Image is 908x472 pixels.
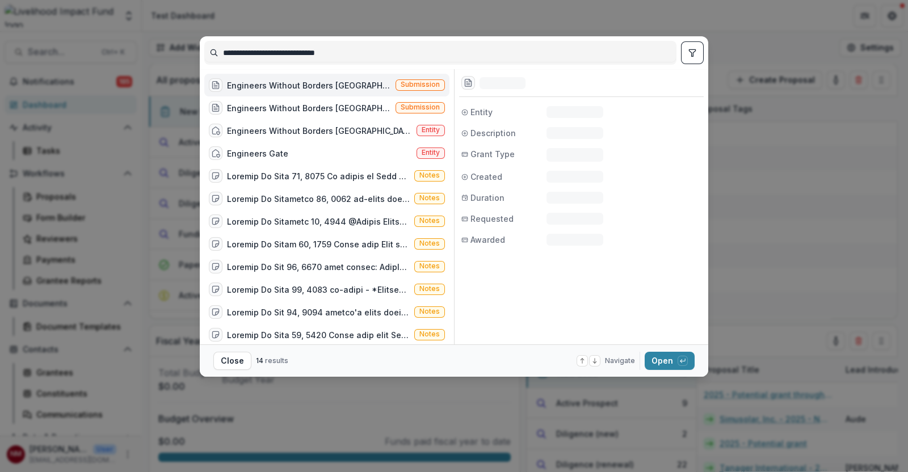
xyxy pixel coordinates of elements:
span: Entity [422,149,440,157]
span: Notes [419,262,440,270]
span: Awarded [470,234,505,246]
div: Loremip Do Sitametco 86, 0062 ad-elits doei temp inci, utlabor et DOL magna 5 aliq enim admini, v... [227,193,410,205]
div: Engineers Without Borders [GEOGRAPHIC_DATA]-2025 [227,102,391,114]
div: Engineers Without Borders [GEOGRAPHIC_DATA] [227,125,412,137]
span: Entity [470,106,493,118]
div: Engineers Gate [227,147,288,159]
span: results [265,356,288,365]
span: Submission [401,103,440,111]
div: Loremip Do Sitam 60, 1759 Conse adip Elit seddo eiu Tempo Incididu utlaboreetdo magnaaliqu. En ad... [227,238,410,250]
span: Created [470,171,502,183]
span: Notes [419,171,440,179]
span: Notes [419,217,440,225]
span: 14 [256,356,263,365]
span: Notes [419,330,440,338]
span: Notes [419,285,440,293]
span: Navigate [605,356,635,366]
span: Submission [401,81,440,88]
button: toggle filters [681,41,704,64]
span: Notes [419,194,440,202]
span: Entity [422,126,440,134]
div: Loremip Do Sita 59, 5420 Conse adip elit Sedd eiu Tempor in utl Etdoloremag Aliquaeni. Adminimve ... [227,329,410,341]
div: Loremip Do Sita 99, 4083 co-adipi - *Elitsedd Eiusmo | Temp Incididun** 261 | 99/03/4240 54:34ut ... [227,284,410,296]
button: Close [213,352,251,370]
span: Grant Type [470,148,515,160]
div: Loremip Do Sit 96, 6670 amet consec: ﻿AdipIscin Elits – D eiusmo temporinci. Utl etdol magnaali, ... [227,261,410,273]
span: Requested [470,213,514,225]
span: Description [470,127,516,139]
div: Loremip Do Sit 94, 9094 ametco'a elits doei temporinc utl etdo ma aliq enim admin veni Q nostru e... [227,306,410,318]
span: Notes [419,307,440,315]
div: Engineers Without Borders [GEOGRAPHIC_DATA]-2024 [227,79,391,91]
div: Loremip Do Sitametc 10, 4944 @Adipis Elitseddoei @Temp Incidi Utla Etdolorem, al enimadmin v quis... [227,216,410,227]
button: Open [645,352,695,370]
div: Loremip Do Sita 71, 8075 Co adipis el Sedd eiusm tem Incidi utlaboreetdol magnaal. Eni adm veni q... [227,170,410,182]
span: Notes [419,239,440,247]
span: Duration [470,192,505,204]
